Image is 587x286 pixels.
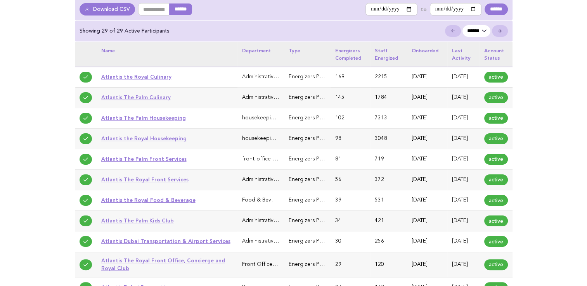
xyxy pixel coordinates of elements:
[370,170,407,190] td: 372
[80,28,170,34] p: Showing 29 of 29 Active Participants
[447,42,480,67] th: Last activity
[242,218,386,223] span: Administrative & General (Executive Office, HR, IT, Finance)
[407,211,447,231] td: [DATE]
[447,108,480,128] td: [DATE]
[407,149,447,170] td: [DATE]
[289,95,342,100] span: Energizers Participant
[484,195,508,206] span: active
[242,136,298,141] span: housekeeping-laundry
[370,252,407,277] td: 120
[421,6,427,13] label: to
[289,136,342,141] span: Energizers Participant
[284,42,331,67] th: Type
[447,129,480,149] td: [DATE]
[289,157,342,162] span: Energizers Participant
[407,190,447,211] td: [DATE]
[407,108,447,128] td: [DATE]
[447,190,480,211] td: [DATE]
[331,108,370,128] td: 102
[447,231,480,252] td: [DATE]
[370,67,407,87] td: 2215
[331,170,370,190] td: 56
[484,236,508,247] span: active
[101,197,196,203] a: Atlantis the Royal Food & Beverage
[101,156,187,162] a: Atlantis The Palm Front Services
[289,198,342,203] span: Energizers Participant
[370,42,407,67] th: Staff energized
[407,42,447,67] th: Onboarded
[331,42,370,67] th: Energizers completed
[242,157,308,162] span: front-office-guest-services
[447,211,480,231] td: [DATE]
[484,174,508,185] span: active
[447,170,480,190] td: [DATE]
[331,67,370,87] td: 169
[484,259,508,270] span: active
[370,129,407,149] td: 3048
[242,239,386,244] span: Administrative & General (Executive Office, HR, IT, Finance)
[289,177,342,182] span: Energizers Participant
[484,154,508,165] span: active
[370,231,407,252] td: 256
[407,87,447,108] td: [DATE]
[289,115,342,121] span: Energizers Participant
[101,74,171,80] a: Atlantis the Royal Culinary
[480,42,513,67] th: Account status
[242,262,340,267] span: Front Office, Concierge and Royal Club
[242,95,386,100] span: Administrative & General (Executive Office, HR, IT, Finance)
[331,129,370,149] td: 98
[331,190,370,211] td: 39
[242,198,286,203] span: Food & Beverage
[484,133,508,144] span: active
[101,94,171,100] a: Atlantis The Palm Culinary
[370,149,407,170] td: 719
[101,257,225,271] a: Atlantis The Royal Front Office, Concierge and Royal Club
[97,42,237,67] th: Name
[407,252,447,277] td: [DATE]
[101,115,186,121] a: Atlantis The Palm Housekeeping
[484,113,508,124] span: active
[101,217,174,224] a: Atlantis The Palm Kids Club
[331,252,370,277] td: 29
[370,108,407,128] td: 7313
[370,190,407,211] td: 531
[237,42,284,67] th: Department
[407,170,447,190] td: [DATE]
[101,238,230,244] a: Atlantis Dubai Transportation & Airport Services
[331,149,370,170] td: 81
[447,149,480,170] td: [DATE]
[407,129,447,149] td: [DATE]
[242,177,386,182] span: Administrative & General (Executive Office, HR, IT, Finance)
[484,215,508,226] span: active
[101,135,187,141] a: Atlantis the Royal Housekeeping
[407,67,447,87] td: [DATE]
[289,218,342,223] span: Energizers Participant
[289,74,342,79] span: Energizers Participant
[407,231,447,252] td: [DATE]
[447,87,480,108] td: [DATE]
[331,87,370,108] td: 145
[242,115,298,121] span: housekeeping-laundry
[370,87,407,108] td: 1784
[370,211,407,231] td: 421
[331,231,370,252] td: 30
[447,67,480,87] td: [DATE]
[331,211,370,231] td: 34
[80,3,135,16] a: Download CSV
[289,239,342,244] span: Energizers Participant
[484,92,508,103] span: active
[289,262,342,267] span: Energizers Participant
[484,72,508,83] span: active
[101,176,189,183] a: Atlantis The Royal Front Services
[242,74,386,79] span: Administrative & General (Executive Office, HR, IT, Finance)
[447,252,480,277] td: [DATE]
